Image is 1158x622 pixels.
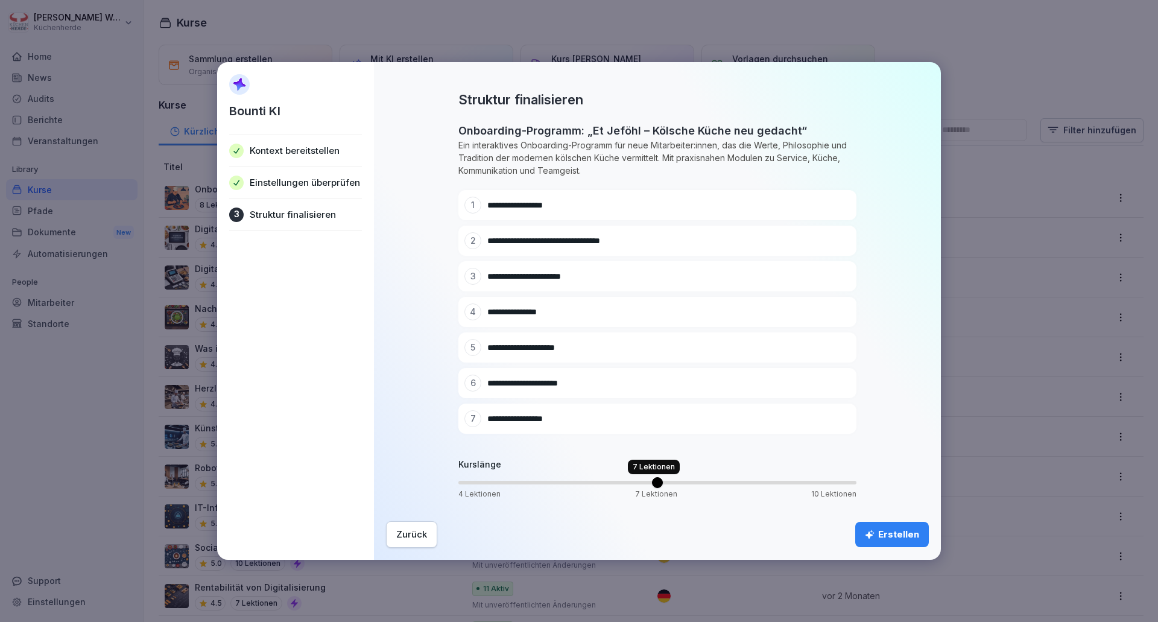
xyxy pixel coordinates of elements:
div: 1 [464,197,481,214]
p: Einstellungen überprüfen [250,177,360,189]
div: 5 [464,339,481,356]
h2: Struktur finalisieren [458,91,583,108]
p: Struktur finalisieren [250,209,336,221]
p: 10 Lektionen [811,489,856,499]
div: 3 [464,268,481,285]
div: 2 [464,232,481,249]
span: Volume [652,477,663,488]
button: Zurück [386,521,437,548]
div: Erstellen [865,528,919,541]
h4: Kurslänge [458,459,856,471]
p: 7 Lektionen [633,462,675,472]
p: Ein interaktives Onboarding-Programm für neue Mitarbeiter:innen, das die Werte, Philosophie und T... [458,139,856,177]
h2: Onboarding-Programm: „Et Jeföhl – Kölsche Küche neu gedacht“ [458,122,856,139]
p: 4 Lektionen [458,489,501,499]
div: 7 [464,410,481,427]
p: Bounti KI [229,102,280,120]
div: Zurück [396,528,427,541]
div: 4 [464,303,481,320]
div: 3 [229,208,244,222]
div: 6 [464,375,481,392]
button: Erstellen [855,522,929,547]
p: Kontext bereitstellen [250,145,340,157]
img: AI Sparkle [229,74,250,95]
p: 7 Lektionen [635,489,677,499]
